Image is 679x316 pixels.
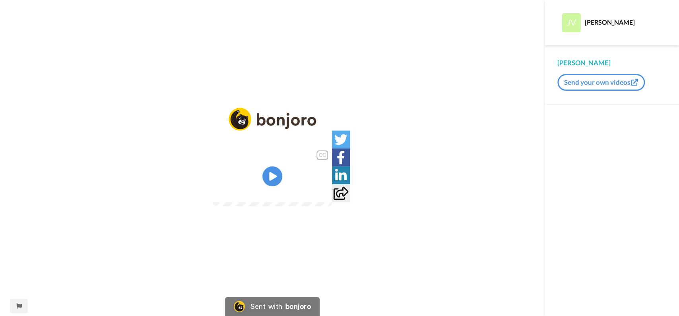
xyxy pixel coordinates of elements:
[238,186,252,196] span: 1:07
[557,74,645,91] button: Send your own videos
[218,186,232,196] span: 0:00
[225,297,320,316] a: Bonjoro LogoSent withbonjoro
[317,151,327,159] div: CC
[557,58,666,68] div: [PERSON_NAME]
[234,301,245,312] img: Bonjoro Logo
[562,13,581,32] img: Profile Image
[585,18,666,26] div: [PERSON_NAME]
[229,108,316,131] img: logo_full.png
[234,186,237,196] span: /
[285,303,311,310] div: bonjoro
[317,187,325,195] img: Full screen
[250,303,282,310] div: Sent with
